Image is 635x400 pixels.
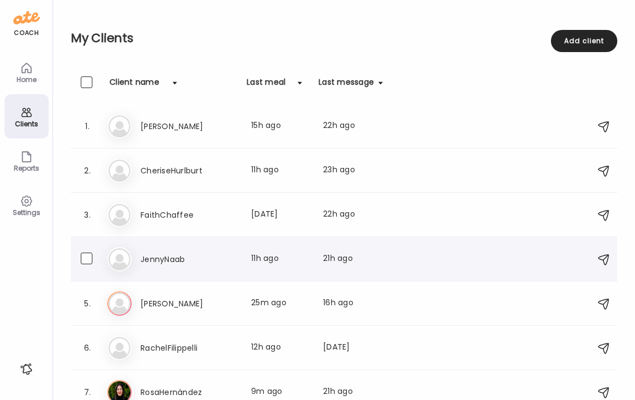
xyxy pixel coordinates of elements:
div: coach [14,28,39,38]
div: Client name [110,76,159,94]
div: 6. [81,341,94,355]
div: 3. [81,208,94,222]
div: 1. [81,120,94,133]
div: Last meal [247,76,285,94]
h2: My Clients [71,30,617,47]
div: 11h ago [251,164,310,177]
div: Reports [7,165,46,172]
img: ate [13,9,40,27]
div: 5. [81,297,94,310]
h3: [PERSON_NAME] [140,120,238,133]
div: Add client [551,30,617,52]
div: [DATE] [323,341,383,355]
div: Home [7,76,46,83]
div: 7. [81,386,94,399]
div: 12h ago [251,341,310,355]
h3: FaithChaffee [140,208,238,222]
div: 11h ago [251,253,310,266]
div: 22h ago [323,208,383,222]
h3: RachelFilippelli [140,341,238,355]
h3: [PERSON_NAME] [140,297,238,310]
div: 21h ago [323,386,383,399]
h3: CheriseHurlburt [140,164,238,177]
div: Last message [319,76,374,94]
div: 23h ago [323,164,383,177]
div: 2. [81,164,94,177]
div: 21h ago [323,253,383,266]
h3: RosaHernández [140,386,238,399]
div: 22h ago [323,120,383,133]
h3: JennyNaab [140,253,238,266]
div: Settings [7,209,46,216]
div: Clients [7,120,46,127]
div: 15h ago [251,120,310,133]
div: [DATE] [251,208,310,222]
div: 16h ago [323,297,383,310]
div: 9m ago [251,386,310,399]
div: 25m ago [251,297,310,310]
